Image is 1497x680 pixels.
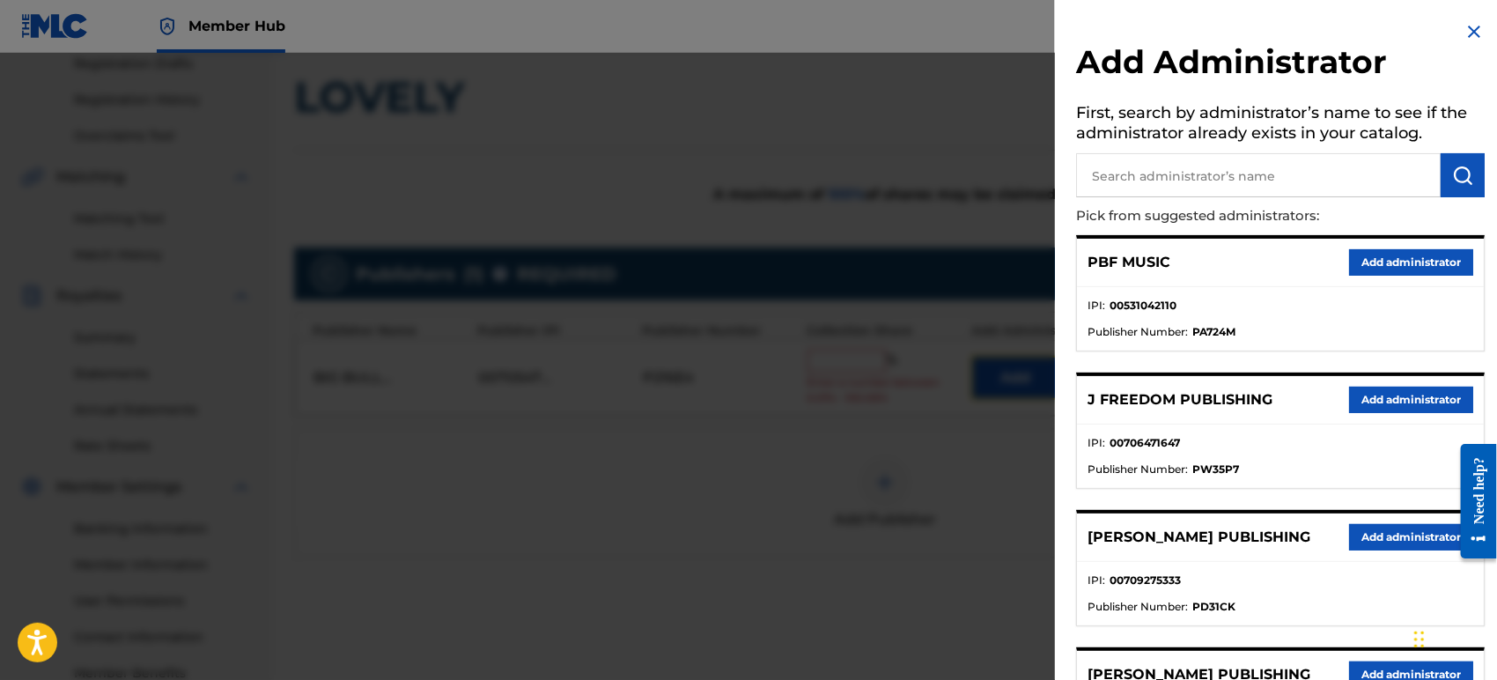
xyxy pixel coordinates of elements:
[1076,153,1441,197] input: Search administrator’s name
[1192,462,1239,477] strong: PW35P7
[1076,197,1384,235] p: Pick from suggested administrators:
[1088,599,1188,615] span: Publisher Number :
[1448,430,1497,572] iframe: Resource Center
[1110,573,1181,588] strong: 00709275333
[1192,324,1235,340] strong: PA724M
[1076,42,1485,87] h2: Add Administrator
[1088,324,1188,340] span: Publisher Number :
[1088,435,1105,451] span: IPI :
[1088,573,1105,588] span: IPI :
[1110,298,1176,314] strong: 00531042110
[1192,599,1235,615] strong: PD31CK
[1414,613,1425,666] div: Drag
[1349,249,1473,276] button: Add administrator
[1088,252,1170,273] p: PBF MUSIC
[1088,298,1105,314] span: IPI :
[1349,524,1473,551] button: Add administrator
[1088,389,1272,410] p: J FREEDOM PUBLISHING
[1076,98,1485,153] h5: First, search by administrator’s name to see if the administrator already exists in your catalog.
[1088,527,1310,548] p: [PERSON_NAME] PUBLISHING
[1110,435,1180,451] strong: 00706471647
[157,16,178,37] img: Top Rightsholder
[188,16,285,36] span: Member Hub
[1452,165,1473,186] img: Search Works
[21,13,89,39] img: MLC Logo
[1349,387,1473,413] button: Add administrator
[1409,595,1497,680] iframe: Chat Widget
[1088,462,1188,477] span: Publisher Number :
